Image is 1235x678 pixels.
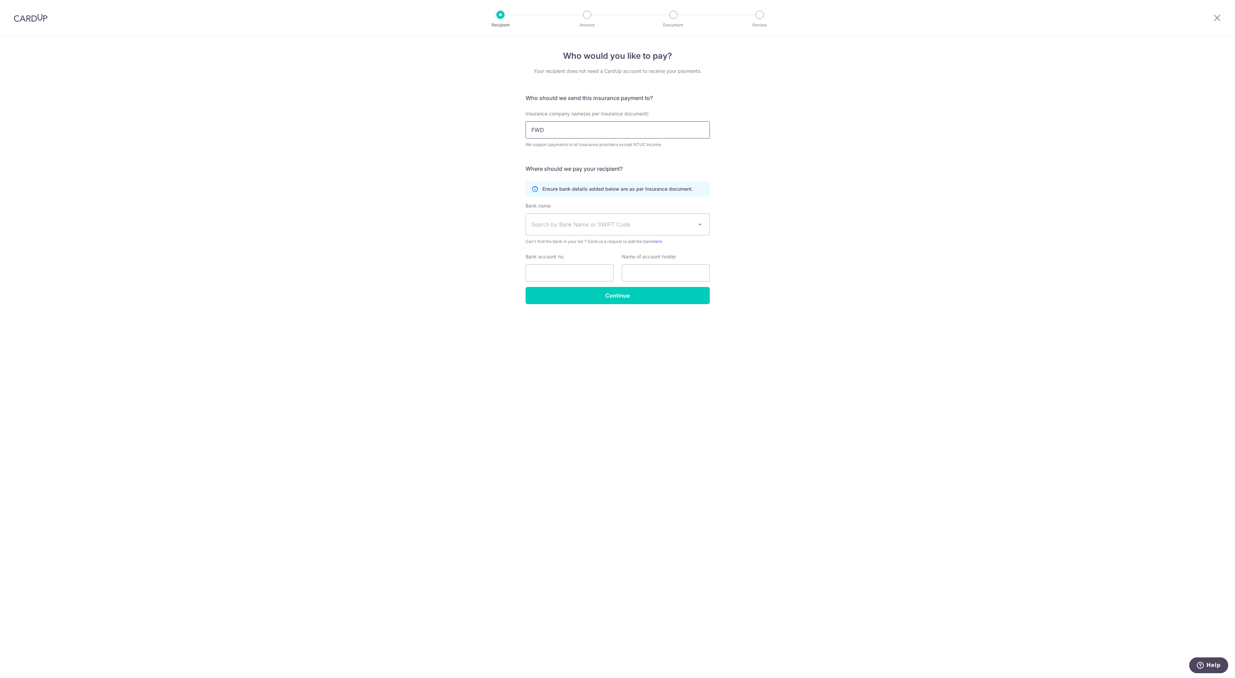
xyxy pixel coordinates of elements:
[526,202,551,209] label: Bank name
[25,5,39,11] span: Help
[526,111,649,116] span: Insurance company name(as per Insurance document)
[734,22,785,29] p: Review
[14,14,47,22] img: CardUp
[622,253,676,260] label: Name of account holder
[1182,657,1228,675] iframe: Opens a widget where you can find more information
[531,220,693,229] span: Search by Bank Name or SWIFT Code
[653,239,662,244] a: here
[562,22,613,29] p: Amount
[648,22,699,29] p: Document
[526,50,710,62] h4: Who would you like to pay?
[526,68,710,75] div: Your recipient does not need a CardUp account to receive your payments.
[526,94,710,102] h5: Who should we send this insurance payment to?
[526,141,710,148] div: We support payments to all insurance providers except NTUC Income.
[526,165,710,173] h5: Where should we pay your recipient?
[526,287,710,304] input: Continue
[526,238,710,245] span: Can't find the bank in your list ? Send us a request to add the bank
[475,22,526,29] p: Recipient
[526,253,565,260] label: Bank account no.
[542,186,693,192] p: Ensure bank details added below are as per Insurance document.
